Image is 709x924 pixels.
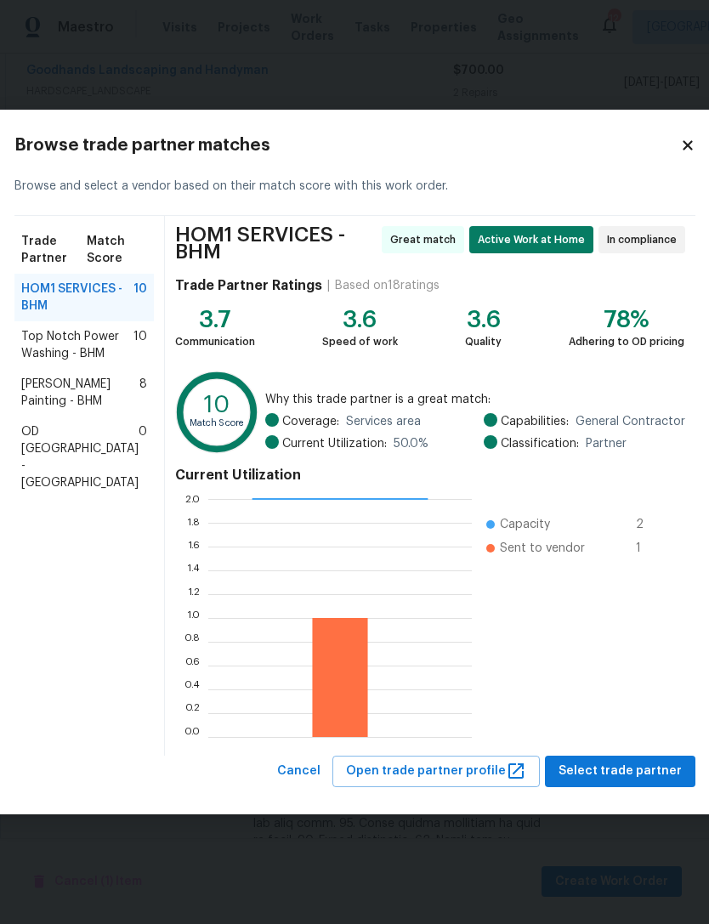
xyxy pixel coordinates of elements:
div: Adhering to OD pricing [569,333,684,350]
span: 10 [133,328,147,362]
text: 1.2 [187,589,200,599]
div: 3.6 [322,311,398,328]
span: Coverage: [282,413,339,430]
span: Match Score [87,233,146,267]
div: Quality [465,333,502,350]
div: 3.6 [465,311,502,328]
span: Sent to vendor [500,540,585,557]
span: 2 [636,516,663,533]
span: 8 [139,376,147,410]
text: 2.0 [184,494,200,504]
div: | [322,277,335,294]
span: Great match [390,231,462,248]
text: 0.4 [184,684,200,694]
div: Browse and select a vendor based on their match score with this work order. [14,157,695,216]
span: In compliance [607,231,683,248]
span: Top Notch Power Washing - BHM [21,328,133,362]
div: Speed of work [322,333,398,350]
h2: Browse trade partner matches [14,137,680,154]
span: 50.0 % [394,435,428,452]
span: Capacity [500,516,550,533]
span: General Contractor [576,413,685,430]
span: OD [GEOGRAPHIC_DATA] - [GEOGRAPHIC_DATA] [21,423,139,491]
span: Open trade partner profile [346,761,526,782]
div: 3.7 [175,311,255,328]
span: Cancel [277,761,320,782]
h4: Current Utilization [175,467,685,484]
text: 1.6 [187,541,200,552]
span: 1 [636,540,663,557]
h4: Trade Partner Ratings [175,277,322,294]
text: 0.0 [184,732,200,742]
span: 10 [133,281,147,315]
text: 0.6 [184,660,200,671]
div: Based on 18 ratings [335,277,440,294]
span: Current Utilization: [282,435,387,452]
div: 78% [569,311,684,328]
span: Trade Partner [21,233,88,267]
span: Services area [346,413,421,430]
span: 0 [139,423,147,491]
text: 1.4 [186,565,200,575]
text: 10 [204,394,230,417]
button: Cancel [270,756,327,787]
span: Classification: [501,435,579,452]
text: 1.0 [186,613,200,623]
text: 0.8 [184,637,200,647]
text: 1.8 [186,518,200,528]
span: Capabilities: [501,413,569,430]
div: Communication [175,333,255,350]
text: 0.2 [184,708,200,718]
button: Select trade partner [545,756,695,787]
button: Open trade partner profile [332,756,540,787]
span: Active Work at Home [478,231,592,248]
span: Partner [586,435,627,452]
span: Select trade partner [559,761,682,782]
span: Why this trade partner is a great match: [265,391,684,408]
span: HOM1 SERVICES - BHM [175,226,377,260]
span: [PERSON_NAME] Painting - BHM [21,376,139,410]
span: HOM1 SERVICES - BHM [21,281,133,315]
text: Match Score [189,419,244,428]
